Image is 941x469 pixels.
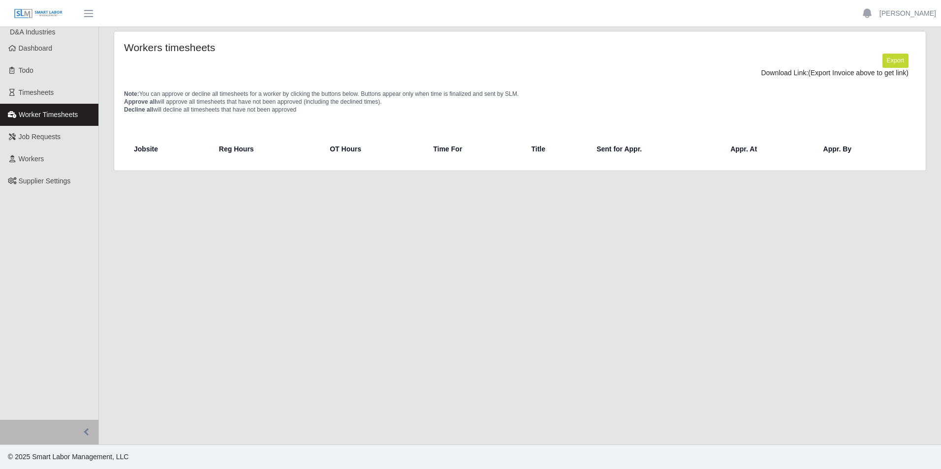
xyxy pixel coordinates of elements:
img: SLM Logo [14,8,63,19]
span: (Export Invoice above to get link) [808,69,909,77]
span: Supplier Settings [19,177,71,185]
p: You can approve or decline all timesheets for a worker by clicking the buttons below. Buttons app... [124,90,916,114]
button: Export [882,54,909,67]
th: Appr. At [722,137,815,161]
h4: Workers timesheets [124,41,445,54]
span: Todo [19,66,33,74]
th: Title [523,137,589,161]
span: D&A Industries [10,28,56,36]
span: Dashboard [19,44,53,52]
span: © 2025 Smart Labor Management, LLC [8,453,128,461]
span: Workers [19,155,44,163]
th: Sent for Appr. [589,137,722,161]
th: Jobsite [128,137,211,161]
span: Approve all [124,98,156,105]
span: Timesheets [19,88,54,96]
th: Reg Hours [211,137,322,161]
th: Time For [425,137,523,161]
div: Download Link: [131,68,909,78]
th: Appr. By [816,137,912,161]
a: [PERSON_NAME] [879,8,936,19]
th: OT Hours [322,137,425,161]
span: Note: [124,90,139,97]
span: Decline all [124,106,153,113]
span: Worker Timesheets [19,111,78,118]
span: Job Requests [19,133,61,141]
